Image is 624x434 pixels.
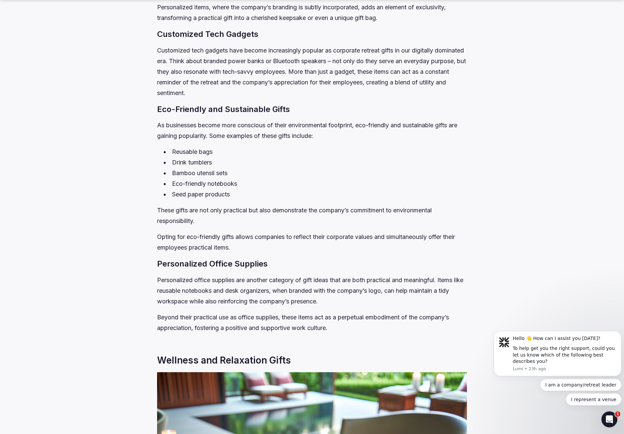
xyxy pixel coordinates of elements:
[157,29,467,40] h3: Customized Tech Gadgets
[157,2,467,23] p: Personalized items, where the company’s branding is subtly incorporated, adds an element of exclu...
[491,330,624,416] iframe: Intercom notifications message
[157,45,467,98] p: Customized tech gadgets have become increasingly popular as corporate retreat gifts in our digita...
[164,147,467,157] li: Reusable bags
[164,168,467,178] li: Bamboo utensil sets
[157,354,467,367] h2: Wellness and Relaxation Gifts
[157,232,467,253] p: Opting for eco-friendly gifts allows companies to reflect their corporate values and simultaneous...
[601,411,617,427] iframe: Intercom live chat
[164,189,467,200] li: Seed paper products
[164,178,467,189] li: Eco-friendly notebooks
[157,275,467,307] p: Personalized office supplies are another category of gift ideas that are both practical and meani...
[157,205,467,226] p: These gifts are not only practical but also demonstrate the company’s commitment to environmental...
[164,157,467,168] li: Drink tumblers
[157,120,467,141] p: As businesses become more conscious of their environmental footprint, eco-friendly and sustainabl...
[157,104,467,115] h3: Eco-Friendly and Sustainable Gifts
[157,258,467,270] h3: Personalized Office Supplies
[157,312,467,333] p: Beyond their practical use as office supplies, these items act as a perpetual embodiment of the c...
[615,411,620,417] span: 1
